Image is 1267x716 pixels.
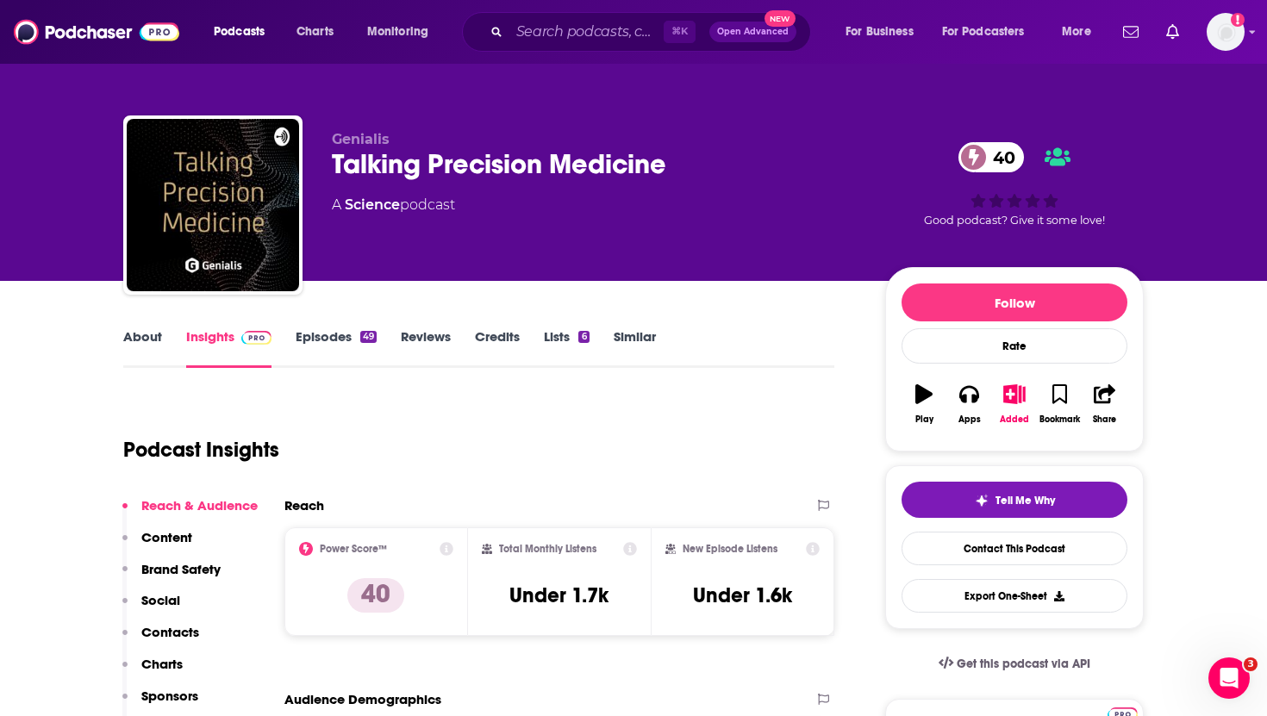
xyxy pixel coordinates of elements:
[992,373,1037,435] button: Added
[478,12,827,52] div: Search podcasts, credits, & more...
[846,20,914,44] span: For Business
[123,437,279,463] h1: Podcast Insights
[765,10,796,27] span: New
[942,20,1025,44] span: For Podcasters
[902,373,946,435] button: Play
[925,643,1104,685] a: Get this podcast via API
[902,579,1127,613] button: Export One-Sheet
[320,543,387,555] h2: Power Score™
[995,494,1055,507] span: Tell Me Why
[958,414,981,425] div: Apps
[1159,17,1186,47] a: Show notifications dropdown
[957,657,1090,671] span: Get this podcast via API
[475,328,520,368] a: Credits
[355,18,451,46] button: open menu
[902,328,1127,364] div: Rate
[885,131,1144,238] div: 40Good podcast? Give it some love!
[693,582,792,608] h3: Under 1.6k
[127,119,299,291] img: Talking Precision Medicine
[902,283,1127,321] button: Follow
[347,578,404,613] p: 40
[14,16,179,48] img: Podchaser - Follow, Share and Rate Podcasts
[975,494,989,507] img: tell me why sparkle
[202,18,287,46] button: open menu
[332,195,455,215] div: A podcast
[1050,18,1113,46] button: open menu
[544,328,589,368] a: Lists6
[296,328,377,368] a: Episodes49
[509,582,609,608] h3: Under 1.7k
[122,592,180,624] button: Social
[946,373,991,435] button: Apps
[717,28,789,36] span: Open Advanced
[241,331,271,345] img: Podchaser Pro
[614,328,656,368] a: Similar
[499,543,596,555] h2: Total Monthly Listens
[122,656,183,688] button: Charts
[1244,657,1258,671] span: 3
[141,688,198,704] p: Sponsors
[122,561,221,593] button: Brand Safety
[578,331,589,343] div: 6
[1083,373,1127,435] button: Share
[141,497,258,514] p: Reach & Audience
[122,529,192,561] button: Content
[931,18,1050,46] button: open menu
[833,18,935,46] button: open menu
[214,20,265,44] span: Podcasts
[141,624,199,640] p: Contacts
[1231,13,1245,27] svg: Add a profile image
[141,592,180,608] p: Social
[1039,414,1080,425] div: Bookmark
[1208,657,1250,699] iframe: Intercom live chat
[123,328,162,368] a: About
[1207,13,1245,51] img: User Profile
[285,18,344,46] a: Charts
[401,328,451,368] a: Reviews
[683,543,777,555] h2: New Episode Listens
[1116,17,1145,47] a: Show notifications dropdown
[360,331,377,343] div: 49
[141,529,192,545] p: Content
[122,624,199,656] button: Contacts
[296,20,334,44] span: Charts
[284,691,441,707] h2: Audience Demographics
[1093,414,1116,425] div: Share
[664,21,696,43] span: ⌘ K
[958,142,1024,172] a: 40
[141,561,221,577] p: Brand Safety
[1207,13,1245,51] span: Logged in as jgarciaampr
[141,656,183,672] p: Charts
[924,214,1105,227] span: Good podcast? Give it some love!
[332,131,390,147] span: Genialis
[345,196,400,213] a: Science
[902,482,1127,518] button: tell me why sparkleTell Me Why
[509,18,664,46] input: Search podcasts, credits, & more...
[1037,373,1082,435] button: Bookmark
[186,328,271,368] a: InsightsPodchaser Pro
[915,414,933,425] div: Play
[902,532,1127,565] a: Contact This Podcast
[1207,13,1245,51] button: Show profile menu
[122,497,258,529] button: Reach & Audience
[367,20,428,44] span: Monitoring
[709,22,796,42] button: Open AdvancedNew
[1000,414,1029,425] div: Added
[976,142,1024,172] span: 40
[284,497,324,514] h2: Reach
[1062,20,1091,44] span: More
